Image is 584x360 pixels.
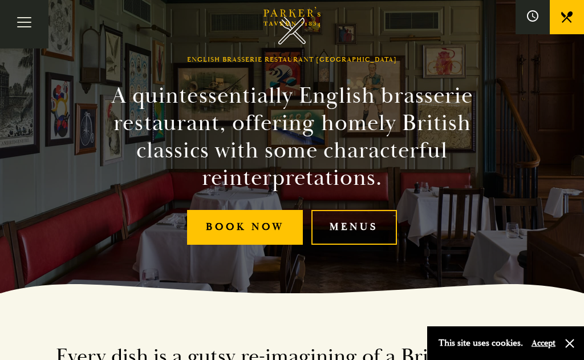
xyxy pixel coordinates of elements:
button: Accept [532,338,555,349]
img: Parker's Tavern Brasserie Cambridge [278,17,306,45]
h1: English Brasserie Restaurant [GEOGRAPHIC_DATA] [187,56,397,64]
h2: A quintessentially English brasserie restaurant, offering homely British classics with some chara... [78,82,506,192]
a: Book Now [187,210,303,245]
button: Close and accept [564,338,575,349]
p: This site uses cookies. [439,335,523,351]
a: Menus [311,210,397,245]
